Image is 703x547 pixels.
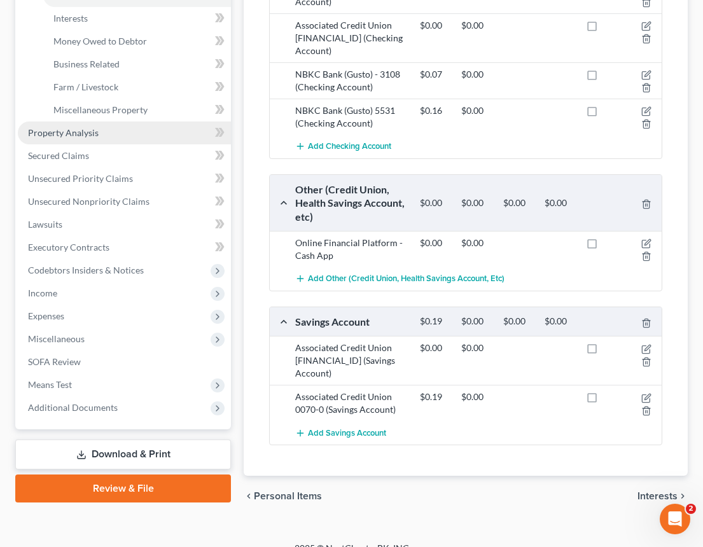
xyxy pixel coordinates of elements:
[414,342,455,354] div: $0.00
[28,242,109,253] span: Executory Contracts
[637,491,678,501] span: Interests
[244,491,254,501] i: chevron_left
[28,310,64,321] span: Expenses
[455,104,496,117] div: $0.00
[455,342,496,354] div: $0.00
[28,333,85,344] span: Miscellaneous
[28,379,72,390] span: Means Test
[414,237,455,249] div: $0.00
[289,104,414,130] div: NBKC Bank (Gusto) 5531 (Checking Account)
[289,315,414,328] div: Savings Account
[18,236,231,259] a: Executory Contracts
[538,197,580,209] div: $0.00
[28,287,57,298] span: Income
[455,19,496,32] div: $0.00
[28,356,81,367] span: SOFA Review
[18,121,231,144] a: Property Analysis
[18,190,231,213] a: Unsecured Nonpriority Claims
[414,68,455,81] div: $0.07
[53,13,88,24] span: Interests
[28,402,118,413] span: Additional Documents
[53,36,147,46] span: Money Owed to Debtor
[289,391,414,416] div: Associated Credit Union 0070-0 (Savings Account)
[15,474,231,502] a: Review & File
[497,315,538,328] div: $0.00
[455,68,496,81] div: $0.00
[28,150,89,161] span: Secured Claims
[455,315,496,328] div: $0.00
[660,504,690,534] iframe: Intercom live chat
[289,342,414,380] div: Associated Credit Union [FINANCIAL_ID] (Savings Account)
[28,265,144,275] span: Codebtors Insiders & Notices
[455,237,496,249] div: $0.00
[28,173,133,184] span: Unsecured Priority Claims
[289,19,414,57] div: Associated Credit Union [FINANCIAL_ID] (Checking Account)
[43,76,231,99] a: Farm / Livestock
[18,213,231,236] a: Lawsuits
[308,142,391,152] span: Add Checking Account
[289,68,414,93] div: NBKC Bank (Gusto) - 3108 (Checking Account)
[678,491,688,501] i: chevron_right
[244,491,322,501] button: chevron_left Personal Items
[295,267,505,291] button: Add Other (Credit Union, Health Savings Account, etc)
[538,315,580,328] div: $0.00
[289,237,414,262] div: Online Financial Platform - Cash App
[414,197,455,209] div: $0.00
[18,144,231,167] a: Secured Claims
[308,274,505,284] span: Add Other (Credit Union, Health Savings Account, etc)
[414,391,455,403] div: $0.19
[53,59,120,69] span: Business Related
[28,219,62,230] span: Lawsuits
[497,197,538,209] div: $0.00
[43,7,231,30] a: Interests
[686,504,696,514] span: 2
[53,104,148,115] span: Miscellaneous Property
[18,350,231,373] a: SOFA Review
[295,135,391,158] button: Add Checking Account
[308,428,386,438] span: Add Savings Account
[414,315,455,328] div: $0.19
[295,421,386,445] button: Add Savings Account
[414,19,455,32] div: $0.00
[254,491,322,501] span: Personal Items
[637,491,688,501] button: Interests chevron_right
[43,99,231,121] a: Miscellaneous Property
[53,81,118,92] span: Farm / Livestock
[414,104,455,117] div: $0.16
[28,196,150,207] span: Unsecured Nonpriority Claims
[43,53,231,76] a: Business Related
[15,440,231,469] a: Download & Print
[455,391,496,403] div: $0.00
[289,183,414,223] div: Other (Credit Union, Health Savings Account, etc)
[18,167,231,190] a: Unsecured Priority Claims
[455,197,496,209] div: $0.00
[43,30,231,53] a: Money Owed to Debtor
[28,127,99,138] span: Property Analysis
